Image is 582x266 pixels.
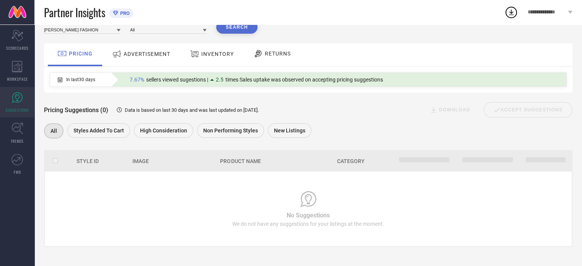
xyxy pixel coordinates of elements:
span: In last 30 days [66,77,95,82]
span: Product Name [220,158,261,164]
button: Search [216,21,258,34]
span: TRENDS [11,138,24,144]
span: WORKSPACE [7,76,28,82]
span: Partner Insights [44,5,105,20]
span: 2.5 [216,77,223,83]
span: times Sales uptake was observed on accepting pricing suggestions [225,77,383,83]
span: Styles Added To Cart [73,127,124,134]
span: No Suggestions [287,212,330,219]
div: Percentage of sellers who have viewed suggestions for the current Insight Type [126,75,387,85]
span: 7.67% [130,77,144,83]
span: RETURNS [265,51,291,57]
span: Style Id [77,158,99,164]
span: We do not have any suggestions for your listings at the moment. [232,221,384,227]
span: Category [337,158,365,164]
span: sellers viewed sugestions | [146,77,208,83]
span: PRICING [69,51,93,57]
span: Data is based on last 30 days and was last updated on [DATE] . [125,107,259,113]
span: INVENTORY [201,51,234,57]
span: Image [132,158,149,164]
span: New Listings [274,127,305,134]
span: All [51,128,57,134]
span: High Consideration [140,127,187,134]
span: SUGGESTIONS [6,107,29,113]
span: Non Performing Styles [203,127,258,134]
span: SCORECARDS [6,45,29,51]
span: Pricing Suggestions (0) [44,106,108,114]
span: FWD [14,169,21,175]
div: Accept Suggestions [484,102,572,117]
span: PRO [118,10,130,16]
span: ADVERTISEMENT [124,51,170,57]
div: Open download list [504,5,518,19]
